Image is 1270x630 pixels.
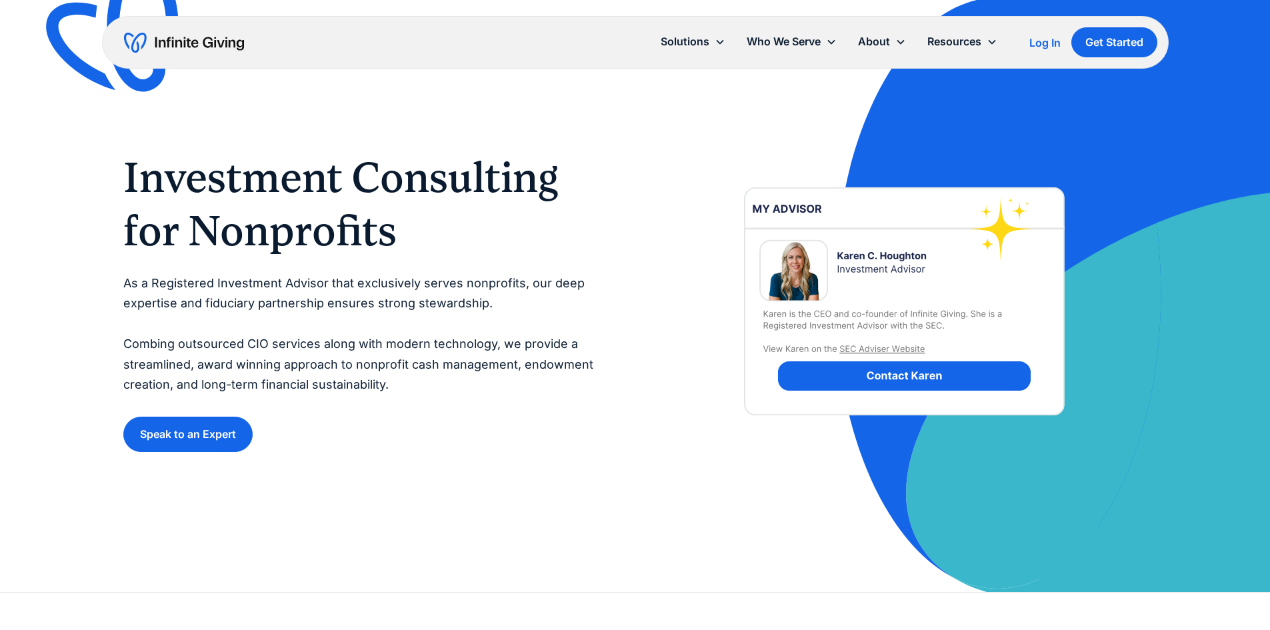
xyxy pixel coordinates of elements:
a: Log In [1029,35,1061,51]
h1: Investment Consulting for Nonprofits [123,151,609,257]
img: investment-advisor-nonprofit-financial [726,128,1083,475]
div: Solutions [650,27,736,56]
p: As a Registered Investment Advisor that exclusively serves nonprofits, our deep expertise and fid... [123,273,609,396]
a: Speak to an Expert [123,417,253,452]
div: Who We Serve [736,27,847,56]
div: Who We Serve [747,33,821,51]
div: Resources [917,27,1008,56]
a: Get Started [1071,27,1157,57]
a: home [124,32,244,53]
div: Resources [927,33,981,51]
div: Log In [1029,37,1061,48]
div: About [858,33,890,51]
div: About [847,27,917,56]
div: Solutions [661,33,709,51]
